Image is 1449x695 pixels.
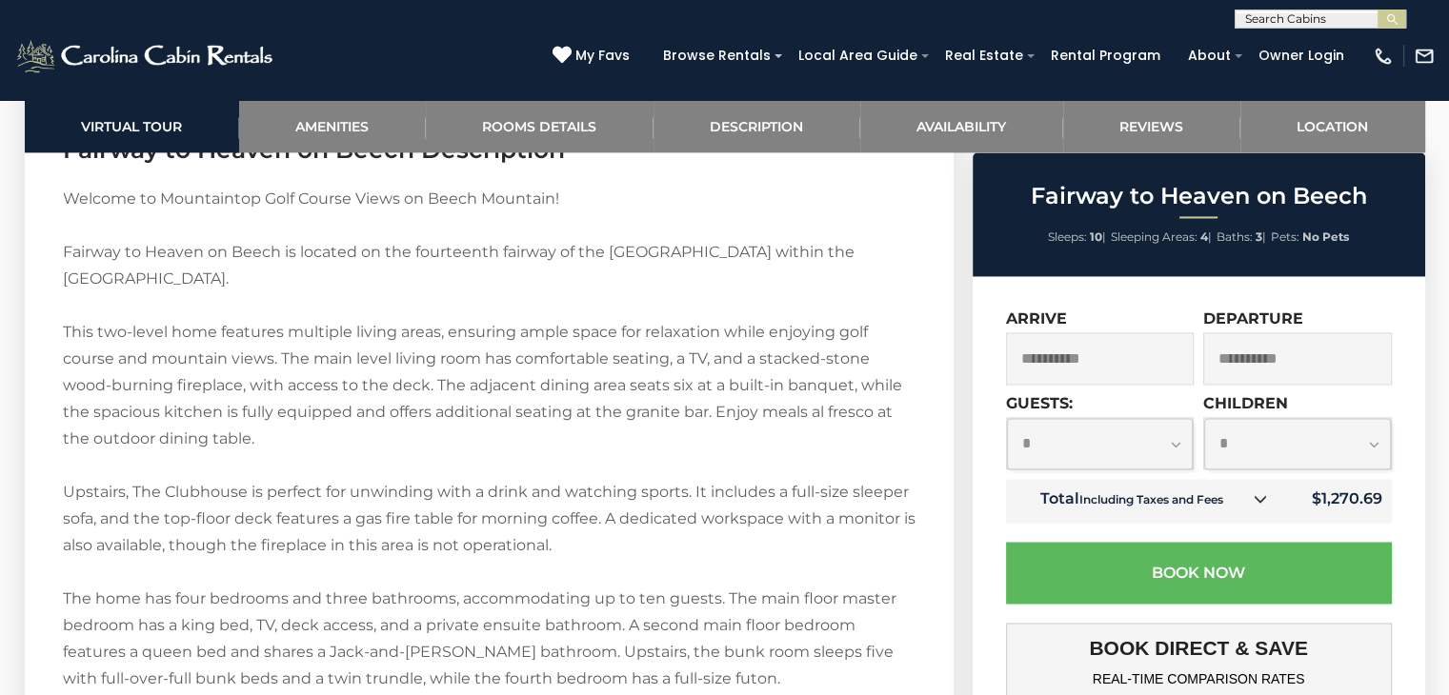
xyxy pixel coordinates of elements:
label: Arrive [1006,309,1067,328]
a: About [1178,41,1240,70]
h4: REAL-TIME COMPARISON RATES [1020,671,1378,686]
strong: 10 [1090,229,1102,244]
span: Sleeps: [1048,229,1087,244]
strong: 3 [1256,229,1262,244]
a: Virtual Tour [25,100,239,152]
li: | [1217,225,1266,249]
a: Rooms Details [426,100,654,152]
h2: Fairway to Heaven on Beech [977,184,1420,208]
a: Amenities [239,100,426,152]
a: Real Estate [936,41,1033,70]
strong: No Pets [1302,229,1349,244]
a: Description [654,100,860,152]
a: Owner Login [1249,41,1354,70]
a: Reviews [1063,100,1240,152]
li: | [1111,225,1212,249]
span: Sleeping Areas: [1111,229,1197,244]
span: My Favs [575,46,630,66]
a: Browse Rentals [654,41,780,70]
a: Availability [860,100,1063,152]
a: Local Area Guide [789,41,927,70]
td: Total [1006,479,1282,523]
a: Location [1240,100,1425,152]
label: Guests: [1006,394,1073,412]
span: Baths: [1217,229,1253,244]
td: $1,270.69 [1282,479,1392,523]
label: Departure [1203,309,1303,328]
img: mail-regular-white.png [1414,46,1435,67]
strong: 4 [1200,229,1208,244]
li: | [1048,225,1106,249]
a: My Favs [553,46,634,67]
span: Pets: [1271,229,1299,244]
img: White-1-2.png [14,37,278,75]
small: Including Taxes and Fees [1079,492,1223,506]
a: Rental Program [1041,41,1170,70]
img: phone-regular-white.png [1373,46,1394,67]
button: Book Now [1006,542,1392,604]
h3: BOOK DIRECT & SAVE [1020,637,1378,660]
label: Children [1203,394,1288,412]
